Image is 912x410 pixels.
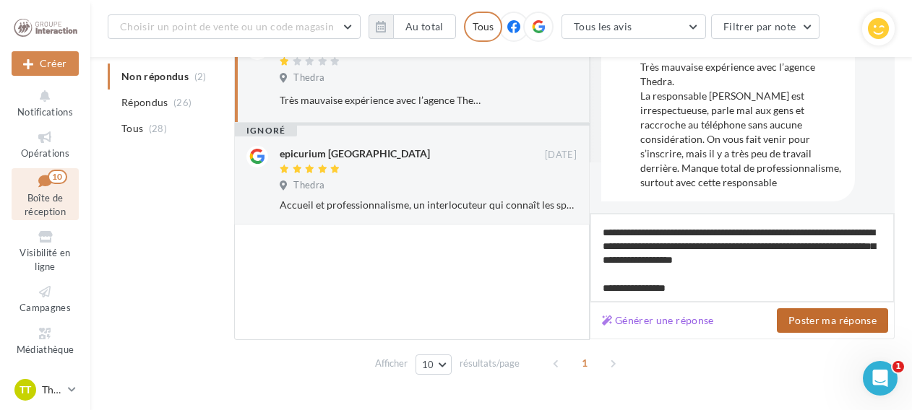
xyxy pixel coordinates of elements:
[293,71,324,84] span: Thedra
[12,85,79,121] button: Notifications
[393,14,456,39] button: Au total
[416,354,452,375] button: 10
[280,93,483,108] div: Très mauvaise expérience avec l’agence Thedra. La responsable [PERSON_NAME] est irrespectueuse, p...
[173,97,192,108] span: (26)
[12,126,79,162] a: Opérations
[235,125,297,136] div: ignoré
[596,312,720,329] button: Générer une réponse
[17,106,73,118] span: Notifications
[460,357,520,370] span: résultats/page
[42,383,62,397] p: Thedra TOULOUSE
[20,302,71,313] span: Campagnes
[149,123,167,134] span: (28)
[12,323,79,358] a: Médiathèque
[375,357,408,370] span: Afficher
[20,383,31,397] span: TT
[892,361,904,372] span: 1
[574,20,632,32] span: Tous les avis
[121,121,143,136] span: Tous
[369,14,456,39] button: Au total
[545,149,577,162] span: [DATE]
[12,226,79,275] a: Visibilité en ligne
[422,359,434,370] span: 10
[20,247,70,272] span: Visibilité en ligne
[464,12,502,42] div: Tous
[573,352,596,375] span: 1
[120,20,334,32] span: Choisir un point de vente ou un code magasin
[562,14,706,39] button: Tous les avis
[12,376,79,404] a: TT Thedra TOULOUSE
[711,14,820,39] button: Filtrer par note
[293,179,324,192] span: Thedra
[17,344,74,355] span: Médiathèque
[108,14,361,39] button: Choisir un point de vente ou un code magasin
[280,198,577,212] div: Accueil et professionnalisme, un interlocuteur qui connaît les spécificités et contraintes du mét...
[12,281,79,316] a: Campagnes
[48,170,67,184] div: 10
[777,308,888,333] button: Poster ma réponse
[280,147,430,161] div: epicurium [GEOGRAPHIC_DATA]
[640,60,843,190] div: Très mauvaise expérience avec l’agence Thedra. La responsable [PERSON_NAME] est irrespectueuse, p...
[12,364,79,399] a: Calendrier
[863,361,898,396] iframe: Intercom live chat
[121,95,168,110] span: Répondus
[12,51,79,76] div: Nouvelle campagne
[25,192,66,217] span: Boîte de réception
[12,168,79,221] a: Boîte de réception10
[21,147,69,159] span: Opérations
[12,51,79,76] button: Créer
